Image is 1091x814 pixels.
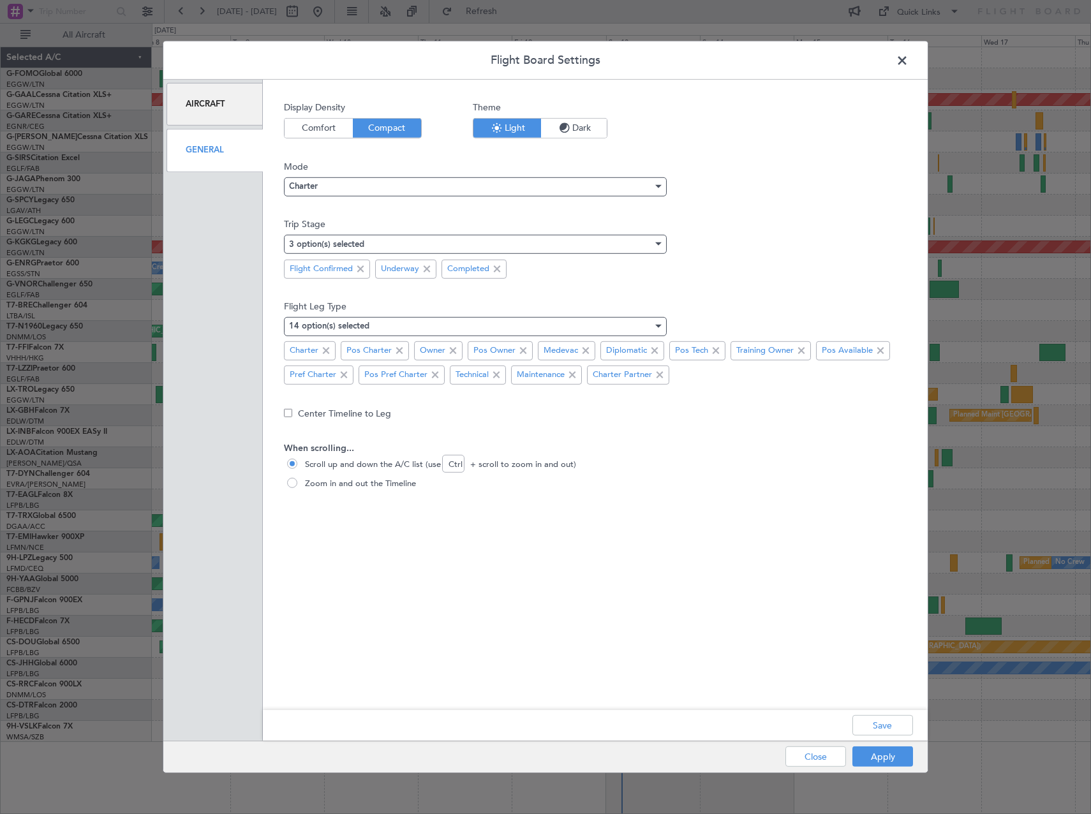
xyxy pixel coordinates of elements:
[675,344,708,357] span: Pos Tech
[353,119,421,138] button: Compact
[473,344,516,357] span: Pos Owner
[381,263,419,276] span: Underway
[346,344,392,357] span: Pos Charter
[300,478,416,491] span: Zoom in and out the Timeline
[289,322,369,330] mat-select-trigger: 14 option(s) selected
[593,369,652,381] span: Charter Partner
[289,241,364,249] mat-select-trigger: 3 option(s) selected
[544,344,578,357] span: Medevac
[167,129,263,172] div: General
[300,459,576,471] span: Scroll up and down the A/C list (use Ctrl + scroll to zoom in and out)
[284,299,907,313] span: Flight Leg Type
[456,369,489,381] span: Technical
[290,369,336,381] span: Pref Charter
[852,746,913,767] button: Apply
[736,344,794,357] span: Training Owner
[284,218,907,231] span: Trip Stage
[163,41,928,80] header: Flight Board Settings
[606,344,647,357] span: Diplomatic
[785,746,846,767] button: Close
[447,263,489,276] span: Completed
[284,442,907,455] span: When scrolling...
[298,406,391,420] label: Center Timeline to Leg
[167,83,263,126] div: Aircraft
[473,101,607,114] span: Theme
[284,101,422,114] span: Display Density
[541,119,607,138] button: Dark
[822,344,873,357] span: Pos Available
[517,369,565,381] span: Maintenance
[284,159,907,173] span: Mode
[289,182,318,191] span: Charter
[290,263,353,276] span: Flight Confirmed
[285,119,353,138] button: Comfort
[852,715,913,736] button: Save
[420,344,445,357] span: Owner
[473,119,541,138] button: Light
[364,369,427,381] span: Pos Pref Charter
[290,344,318,357] span: Charter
